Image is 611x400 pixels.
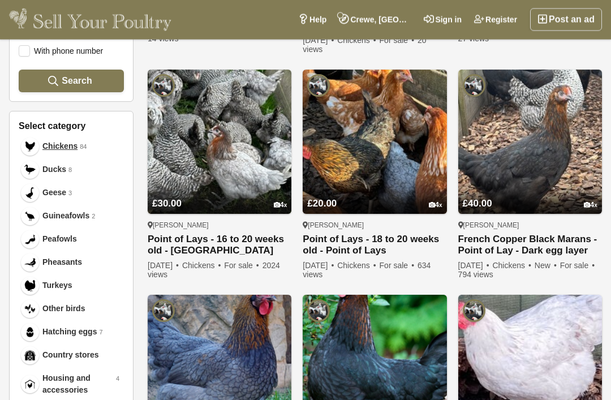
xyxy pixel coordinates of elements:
[148,261,280,279] span: 2024 views
[152,199,182,209] span: £30.00
[42,350,99,362] span: Country stores
[152,75,175,97] img: Pilling Poultry
[19,121,124,132] h3: Select category
[24,234,36,246] img: Peafowls
[458,234,602,257] a: French Copper Black Marans - Point of Lay - Dark egg layer
[224,261,260,270] span: For sale
[535,261,558,270] span: New
[458,270,493,279] span: 794 views
[42,373,114,397] span: Housing and accessories
[560,261,596,270] span: For sale
[42,210,89,222] span: Guineafowls
[42,303,85,315] span: Other birds
[584,201,597,210] div: 4
[24,211,36,222] img: Guineafowls
[99,328,102,338] em: 7
[458,70,602,214] img: French Copper Black Marans - Point of Lay - Dark egg layer
[24,257,36,269] img: Pheasants
[468,8,523,31] a: Register
[303,36,426,54] span: 20 views
[303,261,431,279] span: 634 views
[62,76,92,87] span: Search
[380,36,415,45] span: For sale
[19,70,124,93] button: Search
[458,177,602,214] a: £40.00 4
[24,141,36,153] img: Chickens
[418,8,468,31] a: Sign in
[274,201,287,210] div: 4
[19,251,124,274] a: Pheasants Pheasants
[148,261,180,270] span: [DATE]
[337,36,377,45] span: Chickens
[19,344,124,367] a: Country stores Country stores
[148,221,291,230] div: [PERSON_NAME]
[24,304,36,315] img: Other birds
[429,201,442,210] div: 4
[42,257,82,269] span: Pheasants
[19,205,124,228] a: Guineafowls Guineafowls 2
[68,166,72,175] em: 8
[19,158,124,182] a: Ducks Ducks 8
[42,280,72,292] span: Turkeys
[148,234,291,257] a: Point of Lays - 16 to 20 weeks old - [GEOGRAPHIC_DATA]
[303,261,335,270] span: [DATE]
[303,234,446,257] a: Point of Lays - 18 to 20 weeks old - Point of Lays
[42,141,78,153] span: Chickens
[380,261,415,270] span: For sale
[307,300,330,322] img: Pilling Poultry
[19,182,124,205] a: Geese Geese 3
[24,350,36,362] img: Country stores
[42,187,66,199] span: Geese
[492,261,532,270] span: Chickens
[458,221,602,230] div: [PERSON_NAME]
[307,75,330,97] img: Pilling Poultry
[19,228,124,251] a: Peafowls Peafowls
[19,274,124,298] a: Turkeys Turkeys
[42,326,97,338] span: Hatching eggs
[24,379,36,390] img: Housing and accessories
[458,261,490,270] span: [DATE]
[303,221,446,230] div: [PERSON_NAME]
[463,75,485,97] img: Pilling Poultry
[80,143,87,152] em: 84
[19,135,124,158] a: Chickens Chickens 84
[463,300,485,322] img: Pilling Poultry
[182,261,222,270] span: Chickens
[9,8,171,31] img: Sell Your Poultry
[530,8,602,31] a: Post an ad
[19,321,124,344] a: Hatching eggs Hatching eggs 7
[148,177,291,214] a: £30.00 4
[24,327,36,338] img: Hatching eggs
[303,177,446,214] a: £20.00 4
[292,8,333,31] a: Help
[42,164,66,176] span: Ducks
[19,46,103,56] label: With phone number
[337,261,377,270] span: Chickens
[116,375,119,384] em: 4
[148,70,291,214] img: Point of Lays - 16 to 20 weeks old - Lancashire
[92,212,95,222] em: 2
[303,36,335,45] span: [DATE]
[307,199,337,209] span: £20.00
[19,298,124,321] a: Other birds Other birds
[42,234,77,246] span: Peafowls
[333,8,418,31] a: Crewe, [GEOGRAPHIC_DATA]
[24,188,36,199] img: Geese
[68,189,72,199] em: 3
[463,199,492,209] span: £40.00
[303,70,446,214] img: Point of Lays - 18 to 20 weeks old - Point of Lays
[24,281,36,292] img: Turkeys
[24,165,36,176] img: Ducks
[152,300,175,322] img: Pilling Poultry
